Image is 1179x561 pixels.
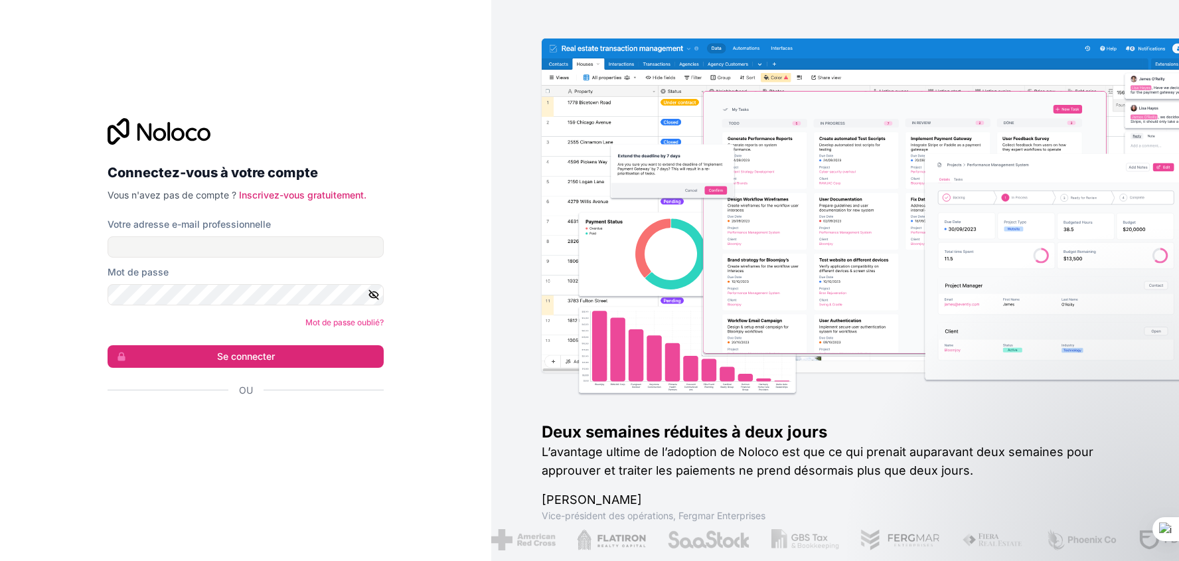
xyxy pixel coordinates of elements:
a: Mot de passe oublié? [305,317,384,327]
font: Votre adresse e-mail professionnelle [108,218,271,230]
font: Vous n'avez pas de compte ? [108,189,236,200]
font: Mot de passe [108,266,169,278]
img: /assets/saastock-C6Zbiodz.png [667,529,750,550]
font: Connectez-vous à votre compte [108,165,318,181]
font: [PERSON_NAME] [542,493,642,507]
font: Se connecter [217,351,275,362]
font: Vice-président des opérations [542,510,673,521]
button: Se connecter [108,345,384,368]
font: Ou [239,384,253,396]
img: /assets/gbstax-C-GtDUiK.png [771,529,839,550]
iframe: Bouton "Se connecter avec Google" [101,412,380,441]
input: Adresse email [108,236,384,258]
font: , [673,510,676,521]
img: /assets/fergmar-CudnrXN5.png [860,529,941,550]
font: Fergmar Enterprises [678,510,765,521]
font: L’avantage ultime de l’adoption de Noloco est que ce qui prenait auparavant deux semaines pour ap... [542,445,1093,477]
input: Mot de passe [108,284,384,305]
img: /assets/flatiron-C8eUkumj.png [577,529,646,550]
iframe: Message de notifications d'interphone [913,461,1179,554]
img: /assets/croix-rouge-americaine-BAupjrZR.png [491,529,556,550]
font: Deux semaines réduites à deux jours [542,422,827,441]
a: Inscrivez-vous gratuitement. [239,189,366,200]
